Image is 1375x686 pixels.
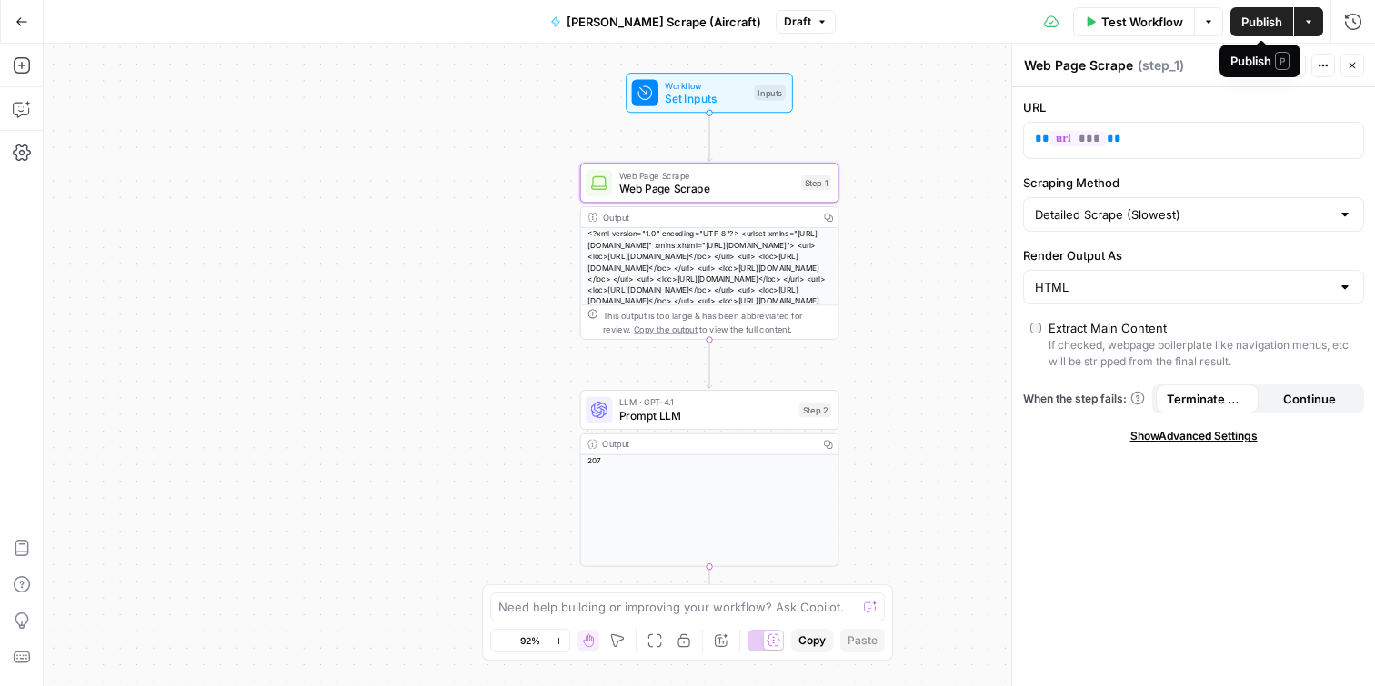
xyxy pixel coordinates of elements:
[1030,323,1041,333] input: Extract Main ContentIf checked, webpage boilerplate like navigation menus, etc will be stripped f...
[1023,391,1145,407] a: When the step fails:
[784,14,811,30] span: Draft
[1023,98,1364,116] label: URL
[840,629,885,652] button: Paste
[1023,246,1364,264] label: Render Output As
[801,175,831,191] div: Step 1
[602,211,812,224] div: Output
[1167,390,1248,408] span: Terminate Workflow
[1023,174,1364,192] label: Scraping Method
[707,113,712,161] g: Edge from start to step_1
[848,632,878,649] span: Paste
[791,629,833,652] button: Copy
[1073,7,1194,36] button: Test Workflow
[665,90,748,106] span: Set Inputs
[580,390,839,567] div: LLM · GPT-4.1Prompt LLMStep 2Output207
[581,455,838,466] div: 207
[776,10,836,34] button: Draft
[619,395,793,409] span: LLM · GPT-4.1
[798,632,826,649] span: Copy
[1035,205,1330,224] input: Detailed Scrape (Slowest)
[580,73,839,113] div: WorkflowSet InputsInputs
[755,85,786,101] div: Inputs
[580,163,839,340] div: Web Page ScrapeWeb Page ScrapeStep 1Output<?xml version="1.0" encoding="UTF-8"?> <urlset xmlns="[...
[1283,390,1336,408] span: Continue
[1130,428,1258,444] span: Show Advanced Settings
[1049,337,1357,370] div: If checked, webpage boilerplate like navigation menus, etc will be stripped from the final result.
[619,181,795,197] span: Web Page Scrape
[1049,319,1167,337] div: Extract Main Content
[619,407,793,423] span: Prompt LLM
[799,403,831,418] div: Step 2
[602,309,831,335] div: This output is too large & has been abbreviated for review. to view the full content.
[1230,7,1293,36] button: Publish
[1101,13,1183,31] span: Test Workflow
[1035,278,1330,296] input: HTML
[1230,52,1290,70] div: Publish
[665,79,748,93] span: Workflow
[602,437,812,451] div: Output
[619,169,795,183] span: Web Page Scrape
[520,633,540,648] span: 92%
[707,340,712,388] g: Edge from step_1 to step_2
[1138,56,1184,75] span: ( step_1 )
[567,13,761,31] span: [PERSON_NAME] Scrape (Aircraft)
[1241,13,1282,31] span: Publish
[1275,52,1290,70] span: P
[633,324,697,334] span: Copy the output
[581,228,838,341] div: <?xml version="1.0" encoding="UTF-8"?> <urlset xmlns="[URL][DOMAIN_NAME]" xmlns:xhtml="[URL][DOMA...
[539,7,772,36] button: [PERSON_NAME] Scrape (Aircraft)
[1259,384,1361,413] button: Continue
[1024,56,1133,75] textarea: Web Page Scrape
